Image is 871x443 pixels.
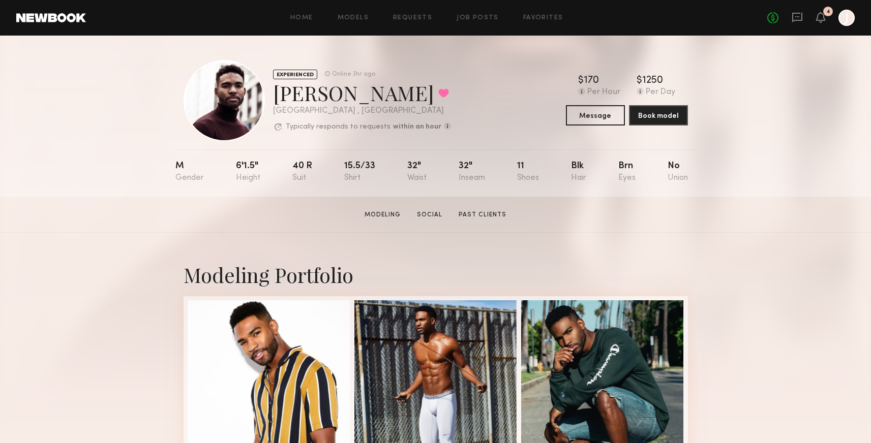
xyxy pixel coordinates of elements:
[571,162,586,182] div: Blk
[629,105,688,125] button: Book model
[517,162,539,182] div: 11
[838,10,855,26] a: J
[273,70,317,79] div: EXPERIENCED
[587,88,620,97] div: Per Hour
[236,162,260,182] div: 6'1.5"
[184,261,688,288] div: Modeling Portfolio
[175,162,204,182] div: M
[413,210,446,219] a: Social
[361,210,405,219] a: Modeling
[637,76,642,86] div: $
[826,9,830,15] div: 4
[338,15,369,21] a: Models
[646,88,675,97] div: Per Day
[642,76,663,86] div: 1250
[286,123,391,131] p: Typically responds to requests
[292,162,312,182] div: 40 r
[668,162,688,182] div: No
[578,76,584,86] div: $
[407,162,427,182] div: 32"
[584,76,599,86] div: 170
[457,15,499,21] a: Job Posts
[273,79,451,106] div: [PERSON_NAME]
[618,162,636,182] div: Brn
[455,210,510,219] a: Past Clients
[523,15,563,21] a: Favorites
[290,15,313,21] a: Home
[393,15,432,21] a: Requests
[332,71,375,78] div: Online 3hr ago
[273,107,451,115] div: [GEOGRAPHIC_DATA] , [GEOGRAPHIC_DATA]
[459,162,485,182] div: 32"
[393,123,441,131] b: within an hour
[566,105,625,125] button: Message
[344,162,375,182] div: 15.5/33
